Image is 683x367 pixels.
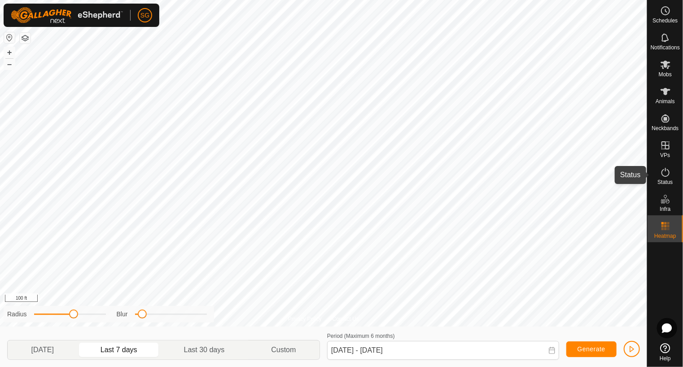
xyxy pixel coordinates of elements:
img: Gallagher Logo [11,7,123,23]
span: Notifications [651,45,680,50]
a: Help [648,340,683,365]
span: Generate [578,345,605,353]
span: Animals [656,99,675,104]
button: Generate [566,341,617,357]
span: SG [140,11,149,20]
span: [DATE] [31,345,53,355]
span: Mobs [659,72,672,77]
button: Map Layers [20,33,31,44]
a: Privacy Policy [288,315,322,323]
span: Last 30 days [184,345,225,355]
span: Status [657,179,673,185]
span: Heatmap [654,233,676,239]
span: Custom [271,345,296,355]
label: Period (Maximum 6 months) [327,333,395,339]
span: Neckbands [652,126,679,131]
button: Reset Map [4,32,15,43]
button: – [4,59,15,70]
span: Schedules [652,18,678,23]
a: Contact Us [333,315,359,323]
label: Radius [7,310,27,319]
span: Infra [660,206,670,212]
span: Last 7 days [101,345,137,355]
span: Help [660,356,671,361]
button: + [4,47,15,58]
span: VPs [660,153,670,158]
label: Blur [117,310,128,319]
